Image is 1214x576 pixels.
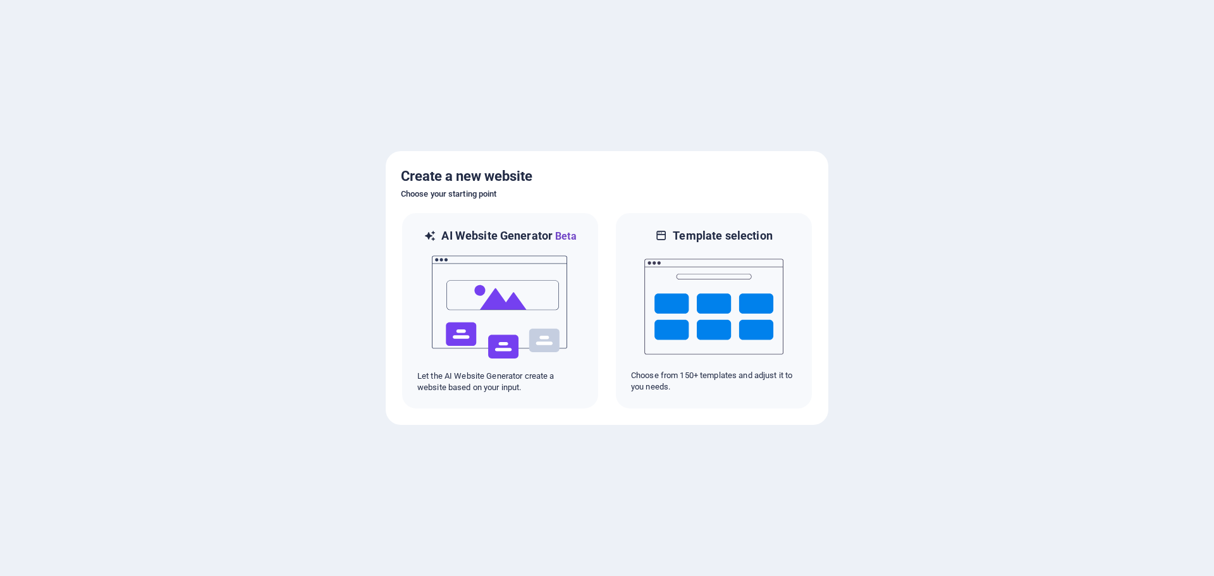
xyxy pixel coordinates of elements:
[401,187,813,202] h6: Choose your starting point
[631,370,797,393] p: Choose from 150+ templates and adjust it to you needs.
[441,228,576,244] h6: AI Website Generator
[431,244,570,371] img: ai
[401,166,813,187] h5: Create a new website
[553,230,577,242] span: Beta
[417,371,583,393] p: Let the AI Website Generator create a website based on your input.
[401,212,599,410] div: AI Website GeneratorBetaaiLet the AI Website Generator create a website based on your input.
[673,228,772,243] h6: Template selection
[615,212,813,410] div: Template selectionChoose from 150+ templates and adjust it to you needs.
